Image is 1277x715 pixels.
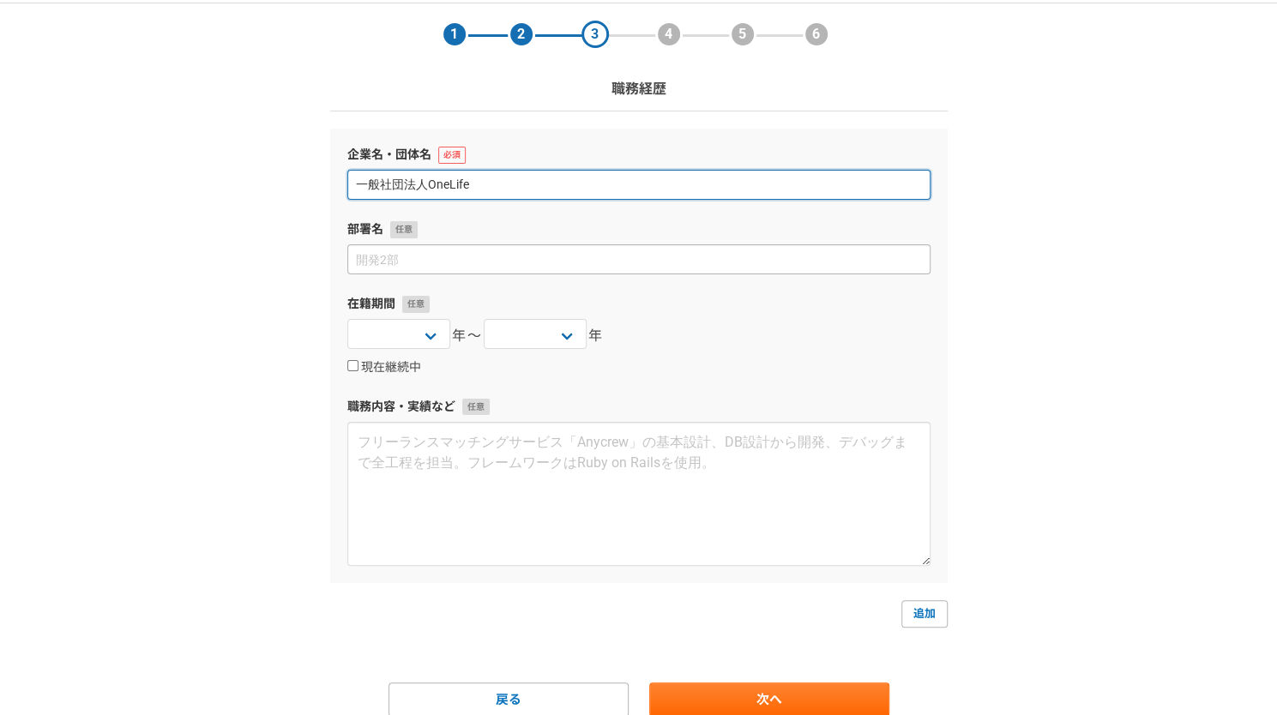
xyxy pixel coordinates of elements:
a: 追加 [901,600,948,628]
div: 1 [441,21,468,48]
div: 5 [729,21,756,48]
div: 6 [803,21,830,48]
p: 職務経歴 [611,79,666,99]
span: 年 [588,326,604,346]
label: 部署名 [347,220,931,238]
div: 3 [581,21,609,48]
input: エニィクルー株式会社 [347,170,931,200]
span: 年〜 [452,326,482,346]
label: 企業名・団体名 [347,146,931,164]
input: 現在継続中 [347,360,358,371]
div: 4 [655,21,683,48]
label: 職務内容・実績など [347,398,931,416]
div: 2 [508,21,535,48]
label: 現在継続中 [347,360,421,376]
input: 開発2部 [347,244,931,274]
label: 在籍期間 [347,295,931,313]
